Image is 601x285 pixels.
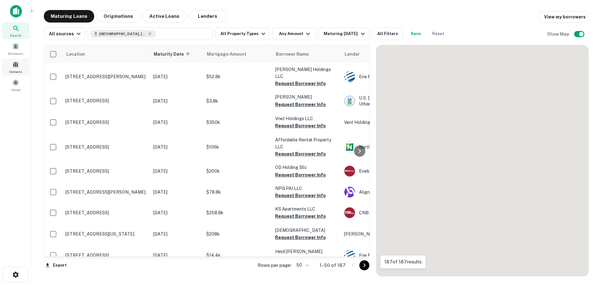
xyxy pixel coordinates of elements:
button: Request Borrower Info [275,122,326,130]
th: Lender [341,45,441,63]
button: All sources [44,28,85,40]
span: [GEOGRAPHIC_DATA], [GEOGRAPHIC_DATA], [GEOGRAPHIC_DATA] [99,31,146,37]
p: [DATE] [153,98,200,104]
img: picture [344,207,355,218]
p: [PERSON_NAME] [275,94,338,100]
p: 187 of 187 results [384,258,422,266]
p: Vnet Holdings LLC [275,115,338,122]
button: Request Borrower Info [275,171,326,179]
p: [DATE] [153,168,200,175]
p: KS Apartments LLC [275,206,338,212]
a: Borrowers [2,40,29,57]
p: [STREET_ADDRESS] [65,210,147,216]
span: Contacts [9,69,22,74]
a: Search [2,22,29,39]
button: Lenders [189,10,226,23]
p: [DATE] [153,231,200,237]
div: Erie Federal Credit Union [344,250,438,261]
button: All Filters [372,28,403,40]
p: [STREET_ADDRESS] [65,144,147,150]
p: Affordable Rental Property LLC [275,136,338,150]
p: [STREET_ADDRESS][PERSON_NAME] [65,74,147,79]
button: Request Borrower Info [275,234,326,241]
span: Maturity Date [154,50,192,58]
a: View my borrowers [539,11,588,23]
p: [STREET_ADDRESS] [65,98,147,104]
p: $258.8k [206,209,269,216]
p: [PERSON_NAME] Holdings LLC [275,66,338,80]
div: Erie Federal Credit Union [344,71,438,82]
p: [DATE] [153,144,200,150]
button: Maturing Loans [44,10,94,23]
img: picture [344,71,355,82]
button: All Property Types [215,28,270,40]
span: Search [10,33,21,38]
a: Saved [2,77,29,94]
th: Mortgage Amount [203,45,272,63]
button: Request Borrower Info [275,80,326,87]
h6: Show Map [547,31,570,38]
span: Borrower Name [276,50,309,58]
button: Reset [428,28,448,40]
span: Location [66,50,85,58]
div: 0 0 [377,45,588,276]
button: Active Loans [142,10,186,23]
button: Go to next page [359,260,369,270]
p: $106k [206,144,269,150]
a: Contacts [2,59,29,75]
th: Maturity Date [150,45,203,63]
iframe: Chat Widget [570,235,601,265]
p: $200k [206,168,269,175]
img: picture [344,187,355,197]
span: Saved [11,87,20,92]
p: $208k [206,231,269,237]
button: Request Borrower Info [275,101,326,108]
p: [DATE] [153,189,200,196]
div: Maturing [DATE] [324,30,366,38]
th: Location [62,45,150,63]
p: $52.8k [206,73,269,80]
p: [DATE] [153,209,200,216]
p: $14.4k [206,252,269,259]
img: capitalize-icon.png [10,5,22,18]
div: Alignable [344,186,438,198]
button: [GEOGRAPHIC_DATA], [GEOGRAPHIC_DATA], [GEOGRAPHIC_DATA] [88,28,213,40]
img: picture [344,96,355,106]
p: Held [PERSON_NAME] [275,248,338,255]
span: Lender [345,50,360,58]
button: Request Borrower Info [275,255,326,263]
div: All sources [49,30,82,38]
div: CNB Bank [344,207,438,218]
p: [DATE] [153,73,200,80]
span: Mortgage Amount [207,50,254,58]
button: Request Borrower Info [275,212,326,220]
p: [STREET_ADDRESS][US_STATE] [65,231,147,237]
div: U.s. Department Of Housing And Urban Development [344,95,438,106]
p: [STREET_ADDRESS][PERSON_NAME] [65,189,147,195]
button: Maturing [DATE] [319,28,369,40]
button: Request Borrower Info [275,192,326,199]
div: Eriebank [344,165,438,177]
p: [DATE] [153,119,200,126]
p: [STREET_ADDRESS] [65,252,147,258]
p: [STREET_ADDRESS] [65,120,147,125]
span: Borrowers [8,51,23,56]
button: Request Borrower Info [275,150,326,158]
p: [DATE] [153,252,200,259]
img: picture [344,250,355,261]
p: Vent Holdings LLC [344,119,438,126]
p: $3.8k [206,98,269,104]
button: Any Amount [272,28,316,40]
p: OD Holding Sllc [275,164,338,171]
div: Northwest Bank [344,141,438,153]
button: Originations [97,10,140,23]
img: picture [344,142,355,152]
p: 1–50 of 187 [320,262,346,269]
p: $350k [206,119,269,126]
button: Export [44,261,68,270]
div: 50 [294,261,310,270]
